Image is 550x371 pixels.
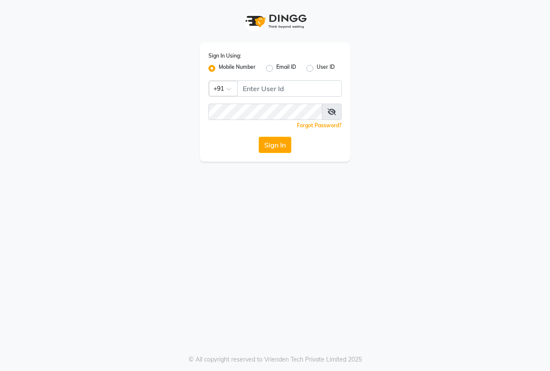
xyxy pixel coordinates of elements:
[237,80,342,97] input: Username
[259,137,291,153] button: Sign In
[297,122,342,129] a: Forgot Password?
[208,104,322,120] input: Username
[208,52,241,60] label: Sign In Using:
[219,63,256,74] label: Mobile Number
[317,63,335,74] label: User ID
[276,63,296,74] label: Email ID
[241,9,309,34] img: logo1.svg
